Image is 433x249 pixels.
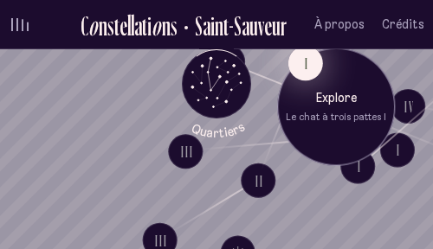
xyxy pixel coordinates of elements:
tspan: Quartiers [189,118,247,140]
div: C [81,11,88,40]
button: Retour au Quartier [178,10,287,39]
div: t [114,11,120,40]
div: o [152,11,162,40]
div: s [171,11,178,40]
div: n [99,11,107,40]
div: o [88,11,99,40]
button: Explore La cour [391,89,425,124]
button: À propos [314,9,365,41]
button: Retour au menu principal [166,49,268,138]
p: Explore [286,89,386,106]
div: a [134,11,142,40]
div: n [162,11,171,40]
div: l [127,11,131,40]
button: Explore L&#039;incendie [380,132,415,167]
h2: Saint-Sauveur [186,11,287,40]
button: Explore Le chat à trois pattes [288,46,323,80]
button: Crédits [382,9,424,41]
span: À propos [314,17,365,32]
div: t [142,11,147,40]
div: e [120,11,127,40]
span: Crédits [382,17,424,32]
button: Explore L&#039;incendie [168,134,203,169]
button: volume audio [9,16,31,34]
div: s [107,11,114,40]
div: l [131,11,134,40]
div: i [147,11,152,40]
p: Le chat à trois pattes I [286,111,386,124]
button: Explore Le chat à trois pattes [241,163,275,198]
